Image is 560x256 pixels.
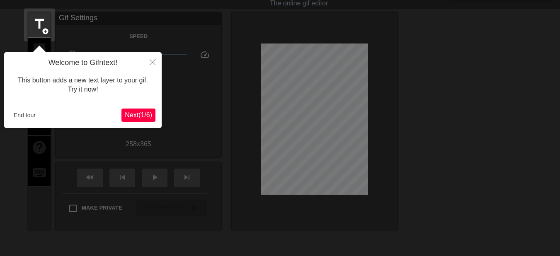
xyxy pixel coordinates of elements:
button: Next [121,109,155,122]
span: Next ( 1 / 6 ) [125,111,152,118]
button: Close [143,52,162,71]
div: This button adds a new text layer to your gif. Try it now! [10,68,155,103]
button: End tour [10,109,39,121]
h4: Welcome to Gifntext! [10,58,155,68]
